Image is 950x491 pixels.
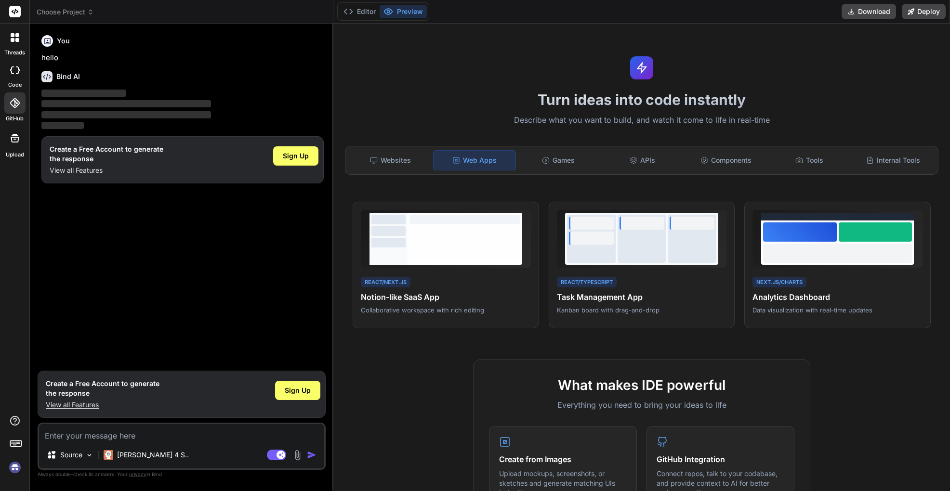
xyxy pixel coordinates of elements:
[6,151,24,159] label: Upload
[752,277,806,288] div: Next.js/Charts
[7,459,23,476] img: signin
[499,453,627,465] h4: Create from Images
[349,150,431,170] div: Websites
[489,375,794,395] h2: What makes IDE powerful
[285,386,311,395] span: Sign Up
[340,5,380,18] button: Editor
[307,450,317,460] img: icon
[37,7,94,17] span: Choose Project
[339,114,944,127] p: Describe what you want to build, and watch it come to life in real-time
[657,453,784,465] h4: GitHub Integration
[752,291,923,303] h4: Analytics Dashboard
[557,306,727,314] p: Kanban board with drag-and-drop
[752,306,923,314] p: Data visualization with real-time updates
[41,100,211,107] span: ‌
[117,450,189,460] p: [PERSON_NAME] 4 S..
[85,451,93,459] img: Pick Models
[601,150,683,170] div: APIs
[380,5,427,18] button: Preview
[46,379,159,398] h1: Create a Free Account to generate the response
[518,150,600,170] div: Games
[361,306,531,314] p: Collaborative workspace with rich editing
[842,4,896,19] button: Download
[685,150,767,170] div: Components
[38,470,326,479] p: Always double-check its answers. Your in Bind
[46,400,159,410] p: View all Features
[60,450,82,460] p: Source
[361,291,531,303] h4: Notion-like SaaS App
[769,150,851,170] div: Tools
[41,52,324,64] p: hello
[292,450,303,461] img: attachment
[129,471,146,477] span: privacy
[557,277,617,288] div: React/TypeScript
[361,277,410,288] div: React/Next.js
[50,166,163,175] p: View all Features
[433,150,516,170] div: Web Apps
[8,81,22,89] label: code
[104,450,113,460] img: Claude 4 Sonnet
[283,151,309,161] span: Sign Up
[852,150,934,170] div: Internal Tools
[57,36,70,46] h6: You
[56,72,80,81] h6: Bind AI
[489,399,794,411] p: Everything you need to bring your ideas to life
[902,4,946,19] button: Deploy
[41,122,84,129] span: ‌
[6,115,24,123] label: GitHub
[4,49,25,57] label: threads
[557,291,727,303] h4: Task Management App
[41,90,126,97] span: ‌
[339,91,944,108] h1: Turn ideas into code instantly
[50,144,163,164] h1: Create a Free Account to generate the response
[41,111,211,118] span: ‌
